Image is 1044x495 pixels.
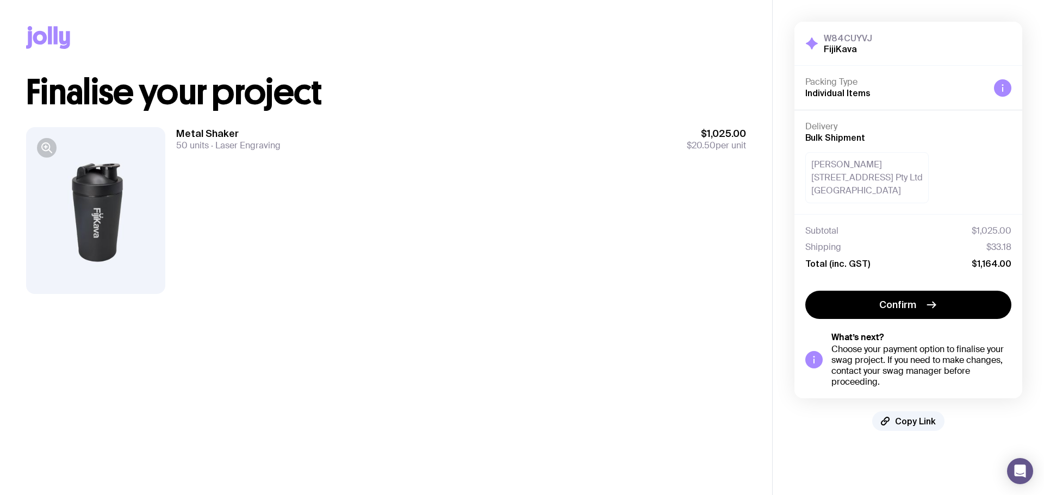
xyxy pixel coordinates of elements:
span: $1,164.00 [972,258,1011,269]
span: Copy Link [895,416,936,427]
span: Bulk Shipment [805,133,865,142]
span: Subtotal [805,225,838,236]
h1: Finalise your project [26,75,746,110]
span: $20.50 [687,140,716,151]
h3: Metal Shaker [176,127,281,140]
h3: W84CUYVJ [824,33,872,43]
h5: What’s next? [831,332,1011,343]
span: Total (inc. GST) [805,258,870,269]
button: Copy Link [872,411,944,431]
span: $1,025.00 [972,225,1011,236]
span: $33.18 [986,242,1011,253]
h2: FijiKava [824,43,872,54]
span: per unit [687,140,746,151]
span: Laser Engraving [209,140,281,151]
div: [PERSON_NAME] [STREET_ADDRESS] Pty Ltd [GEOGRAPHIC_DATA] [805,152,929,203]
span: 50 units [176,140,209,151]
span: Confirm [879,298,916,311]
span: Shipping [805,242,841,253]
span: Individual Items [805,88,871,98]
div: Open Intercom Messenger [1007,458,1033,484]
button: Confirm [805,291,1011,319]
span: $1,025.00 [687,127,746,140]
h4: Packing Type [805,77,985,87]
h4: Delivery [805,121,1011,132]
div: Choose your payment option to finalise your swag project. If you need to make changes, contact yo... [831,344,1011,387]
